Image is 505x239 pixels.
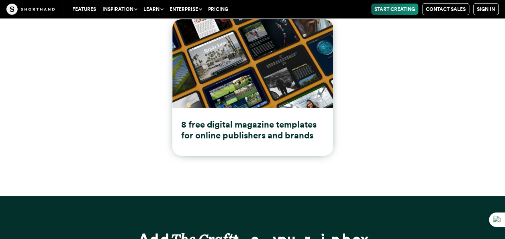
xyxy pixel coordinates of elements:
[69,4,99,15] a: Features
[140,4,166,15] button: Learn
[473,3,499,15] a: Sign in
[422,3,469,15] a: Contact Sales
[6,4,55,15] img: The Craft
[172,19,333,156] a: 8 free digital magazine templates for online publishers and brands
[181,119,324,140] h4: 8 free digital magazine templates for online publishers and brands
[371,4,418,15] a: Start Creating
[99,4,140,15] button: Inspiration
[205,4,231,15] a: Pricing
[166,4,205,15] button: Enterprise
